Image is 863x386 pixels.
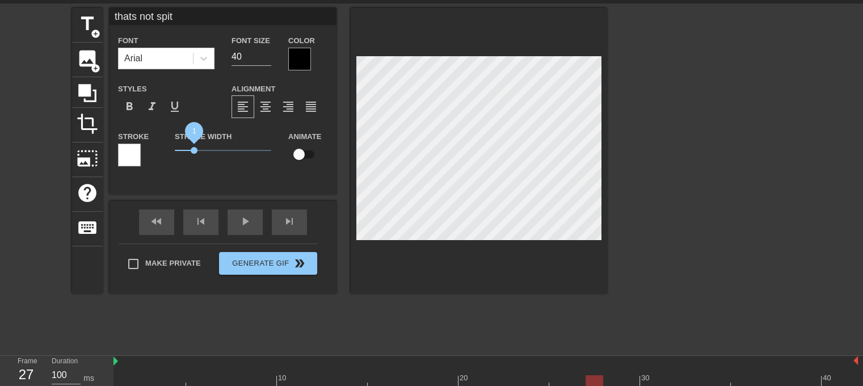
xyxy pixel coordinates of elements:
span: format_align_justify [304,100,318,114]
span: format_align_right [281,100,295,114]
label: Duration [52,358,78,365]
span: skip_previous [194,215,208,228]
span: skip_next [283,215,296,228]
div: 40 [823,372,833,384]
button: Generate Gif [219,252,317,275]
label: Alignment [231,83,275,95]
div: 10 [278,372,288,384]
span: fast_rewind [150,215,163,228]
span: format_align_left [236,100,250,114]
div: ms [83,372,94,384]
label: Animate [288,131,321,142]
span: add_circle [91,64,100,73]
span: keyboard [77,217,98,238]
img: bound-end.png [853,356,858,365]
span: format_align_center [259,100,272,114]
span: format_underline [168,100,182,114]
span: play_arrow [238,215,252,228]
span: add_circle [91,29,100,39]
label: Font [118,35,138,47]
span: format_bold [123,100,136,114]
span: crop [77,113,98,135]
div: 30 [641,372,651,384]
span: title [77,13,98,35]
label: Stroke [118,131,149,142]
div: 20 [460,372,470,384]
label: Styles [118,83,147,95]
div: Arial [124,52,142,65]
label: Color [288,35,315,47]
span: double_arrow [293,257,306,270]
span: Make Private [145,258,201,269]
span: photo_size_select_large [77,148,98,169]
span: format_italic [145,100,159,114]
label: Font Size [231,35,270,47]
span: image [77,48,98,69]
span: Generate Gif [224,257,313,270]
div: 27 [18,364,35,385]
label: Stroke Width [175,131,231,142]
span: 1 [192,127,196,135]
span: help [77,182,98,204]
